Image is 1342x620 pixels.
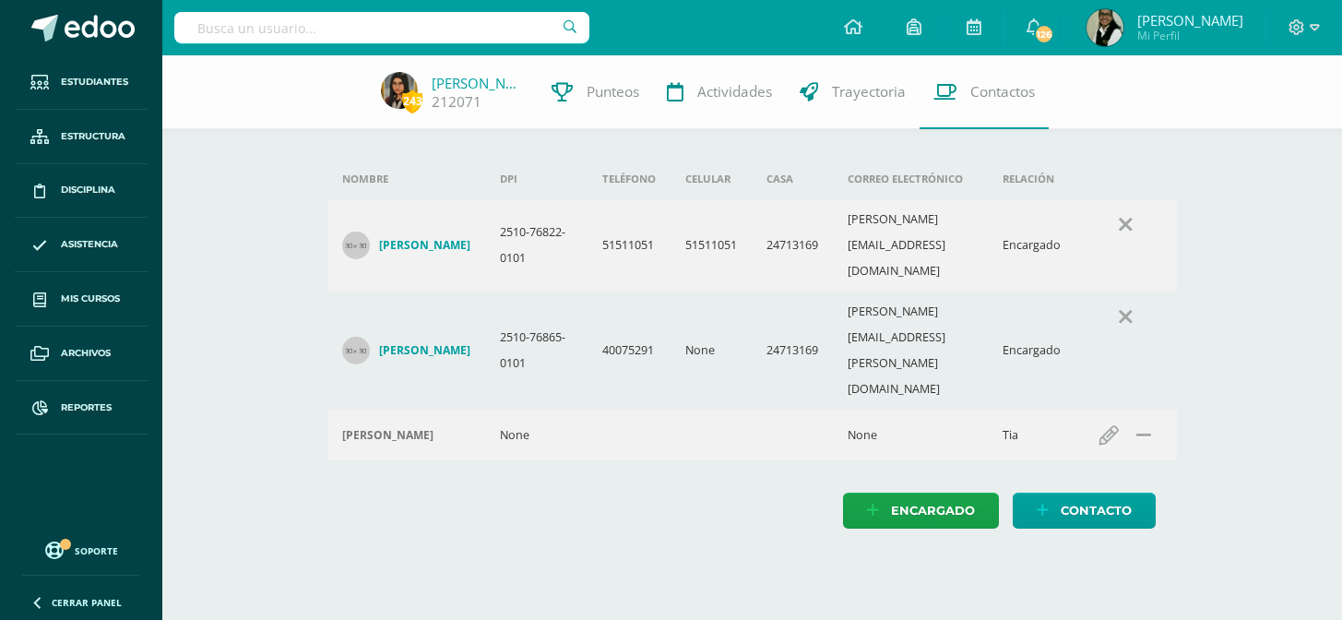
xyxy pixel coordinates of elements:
span: Contactos [970,82,1035,101]
img: 30981a54a0b91b405481a3069def8db5.png [381,72,418,109]
td: None [671,292,752,410]
a: Encargado [843,493,999,529]
td: Tia [988,410,1075,460]
span: Encargado [891,494,975,528]
td: Encargado [988,199,1075,292]
td: [PERSON_NAME][EMAIL_ADDRESS][PERSON_NAME][DOMAIN_NAME] [833,292,988,410]
a: Disciplina [15,164,148,219]
input: Busca un usuario... [174,12,589,43]
a: Soporte [22,537,140,562]
a: [PERSON_NAME] [342,232,470,259]
span: Disciplina [61,183,115,197]
span: Mi Perfil [1137,28,1243,43]
th: Casa [752,159,833,199]
a: Archivos [15,327,148,381]
a: Mis cursos [15,272,148,327]
a: Reportes [15,381,148,435]
span: Mis cursos [61,292,120,306]
span: Cerrar panel [52,596,122,609]
td: 2510-76865-0101 [485,292,588,410]
span: [PERSON_NAME] [1137,11,1243,30]
h4: [PERSON_NAME] [379,343,470,358]
td: 51511051 [588,199,671,292]
a: Asistencia [15,218,148,272]
img: 30x30 [342,232,370,259]
th: Relación [988,159,1075,199]
td: 40075291 [588,292,671,410]
td: None [485,410,588,460]
span: Archivos [61,346,111,361]
img: 30x30 [342,337,370,364]
th: Nombre [327,159,485,199]
a: Estructura [15,110,148,164]
span: Estudiantes [61,75,128,89]
td: 51511051 [671,199,752,292]
th: Teléfono [588,159,671,199]
span: Asistencia [61,237,118,252]
a: Contacto [1013,493,1156,529]
a: Estudiantes [15,55,148,110]
td: 24713169 [752,199,833,292]
h4: [PERSON_NAME] [342,428,433,443]
a: Contactos [920,55,1049,129]
a: Actividades [653,55,786,129]
div: Castillo de Leiva Isabel [342,428,470,443]
a: Trayectoria [786,55,920,129]
span: Contacto [1061,494,1132,528]
span: Actividades [697,82,772,101]
th: DPI [485,159,588,199]
td: 2510-76822-0101 [485,199,588,292]
a: Punteos [538,55,653,129]
span: 243 [402,89,422,113]
span: Estructura [61,129,125,144]
th: Correo electrónico [833,159,988,199]
span: Punteos [587,82,639,101]
span: Trayectoria [832,82,906,101]
span: 126 [1034,24,1054,44]
td: 24713169 [752,292,833,410]
span: Reportes [61,400,112,415]
h4: [PERSON_NAME] [379,238,470,253]
a: [PERSON_NAME] [432,74,524,92]
th: Celular [671,159,752,199]
a: 212071 [432,92,481,112]
td: Encargado [988,292,1075,410]
img: 2641568233371aec4da1e5ad82614674.png [1087,9,1123,46]
td: [PERSON_NAME][EMAIL_ADDRESS][DOMAIN_NAME] [833,199,988,292]
a: [PERSON_NAME] [342,337,470,364]
span: Soporte [75,544,118,557]
td: None [833,410,988,460]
